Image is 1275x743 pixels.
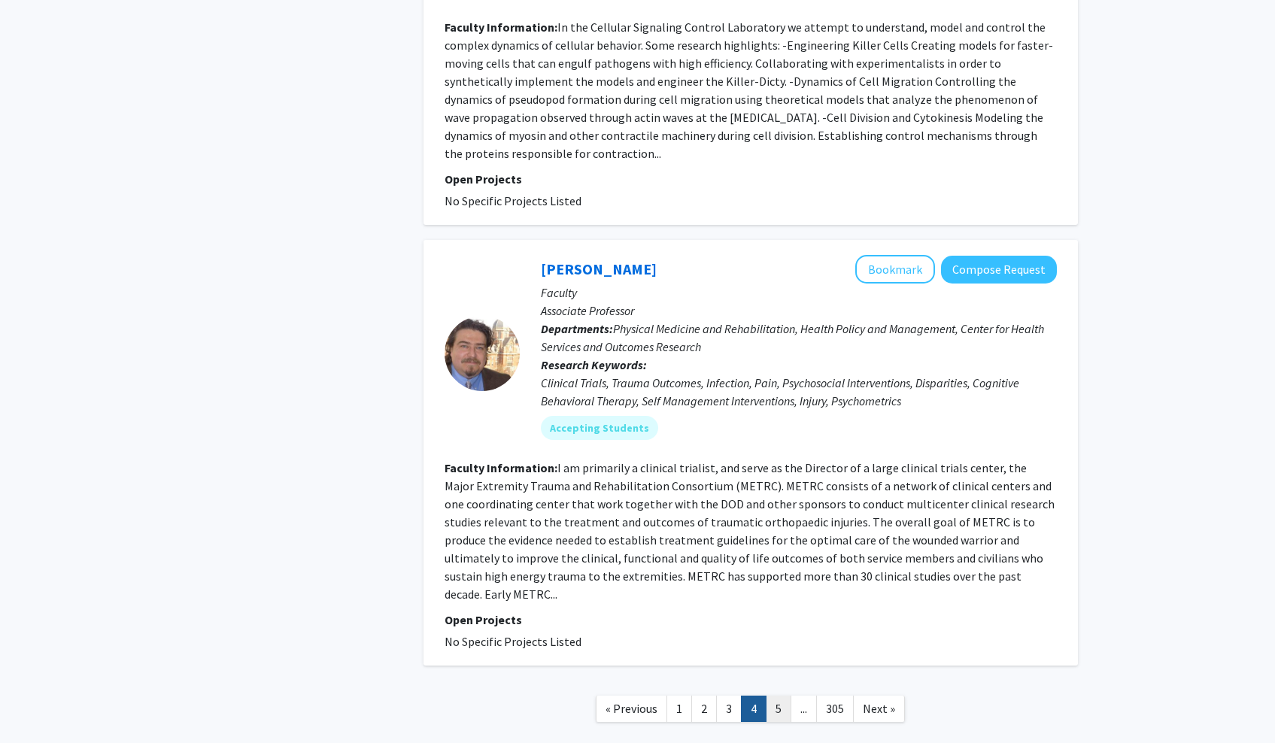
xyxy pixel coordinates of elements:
span: « Previous [606,701,657,716]
a: 1 [666,696,692,722]
mat-chip: Accepting Students [541,416,658,440]
span: Physical Medicine and Rehabilitation, Health Policy and Management, Center for Health Services an... [541,321,1044,354]
a: 305 [816,696,854,722]
a: 3 [716,696,742,722]
p: Faculty [541,284,1057,302]
p: Open Projects [445,170,1057,188]
fg-read-more: In the Cellular Signaling Control Laboratory we attempt to understand, model and control the comp... [445,20,1053,161]
a: Next [853,696,905,722]
a: 5 [766,696,791,722]
a: 2 [691,696,717,722]
a: [PERSON_NAME] [541,259,657,278]
span: Next » [863,701,895,716]
a: Previous [596,696,667,722]
a: 4 [741,696,767,722]
nav: Page navigation [423,681,1078,741]
b: Faculty Information: [445,460,557,475]
b: Research Keywords: [541,357,647,372]
span: No Specific Projects Listed [445,193,581,208]
div: Clinical Trials, Trauma Outcomes, Infection, Pain, Psychosocial Interventions, Disparities, Cogni... [541,374,1057,410]
fg-read-more: I am primarily a clinical trialist, and serve as the Director of a large clinical trials center, ... [445,460,1055,602]
button: Compose Request to Renan Castillo [941,256,1057,284]
span: ... [800,701,807,716]
span: No Specific Projects Listed [445,634,581,649]
p: Open Projects [445,611,1057,629]
b: Departments: [541,321,613,336]
iframe: Chat [11,675,64,732]
p: Associate Professor [541,302,1057,320]
button: Add Renan Castillo to Bookmarks [855,255,935,284]
b: Faculty Information: [445,20,557,35]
